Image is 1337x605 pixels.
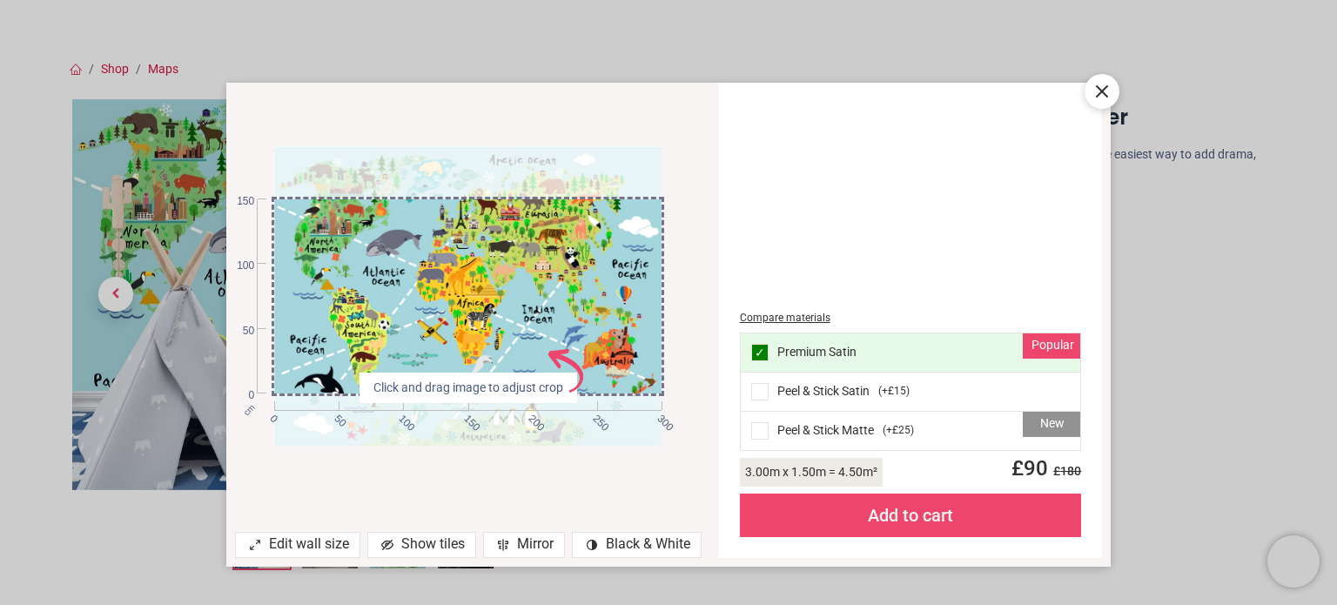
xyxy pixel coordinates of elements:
span: 200 [525,412,536,423]
span: 100 [396,412,407,423]
div: Compare materials [740,311,1082,326]
div: Mirror [483,532,565,558]
span: 100 [221,259,254,273]
span: £ 90 [1001,456,1081,481]
span: 250 [589,412,601,423]
div: Peel & Stick Matte [741,412,1081,450]
span: 0 [221,388,254,403]
span: ✓ [755,346,765,359]
iframe: Brevo live chat [1267,535,1320,588]
span: 50 [331,412,342,423]
div: Add to cart [740,494,1082,537]
span: 150 [460,412,472,423]
span: 150 [221,194,254,209]
span: 0 [266,412,278,423]
div: New [1023,412,1080,438]
span: cm [242,402,257,417]
span: 300 [654,412,665,423]
div: Premium Satin [741,333,1081,373]
span: ( +£25 ) [883,423,914,438]
span: £ 180 [1048,464,1081,478]
span: 50 [221,324,254,339]
div: Peel & Stick Satin [741,373,1081,412]
span: ( +£15 ) [878,384,910,399]
div: Show tiles [367,532,476,558]
div: 3.00 m x 1.50 m = 4.50 m² [740,458,883,487]
span: Click and drag image to adjust crop [366,380,570,397]
div: Edit wall size [235,532,360,558]
div: Black & White [572,532,702,558]
div: Popular [1023,333,1080,360]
